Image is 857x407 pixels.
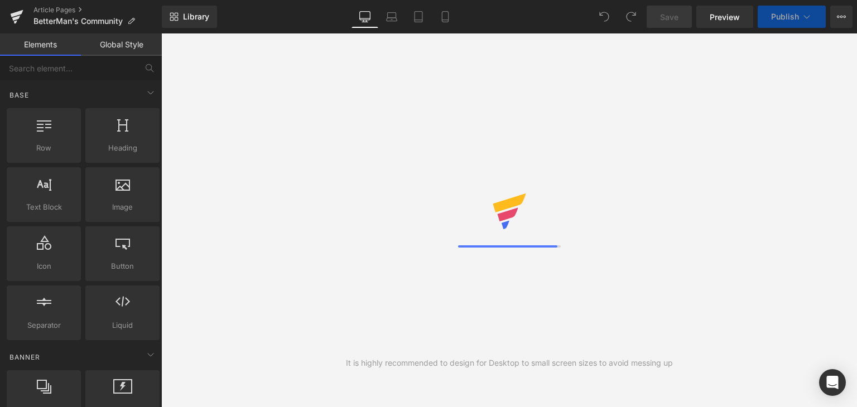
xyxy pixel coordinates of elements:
button: Publish [758,6,826,28]
div: Open Intercom Messenger [819,369,846,396]
span: Image [89,201,156,213]
span: Separator [10,319,78,331]
span: Save [660,11,678,23]
span: Heading [89,142,156,154]
a: Preview [696,6,753,28]
span: Banner [8,352,41,362]
a: New Library [162,6,217,28]
span: Preview [710,11,740,23]
span: Button [89,260,156,272]
a: Global Style [81,33,162,56]
button: Undo [593,6,615,28]
span: Liquid [89,319,156,331]
a: Laptop [378,6,405,28]
button: Redo [620,6,642,28]
span: BetterMan's Community [33,17,123,26]
a: Desktop [352,6,378,28]
a: Mobile [432,6,459,28]
button: More [830,6,853,28]
span: Row [10,142,78,154]
a: Tablet [405,6,432,28]
span: Text Block [10,201,78,213]
a: Article Pages [33,6,162,14]
span: Library [183,12,209,22]
span: Base [8,90,30,100]
span: Publish [771,12,799,21]
span: Icon [10,260,78,272]
div: It is highly recommended to design for Desktop to small screen sizes to avoid messing up [346,357,673,369]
